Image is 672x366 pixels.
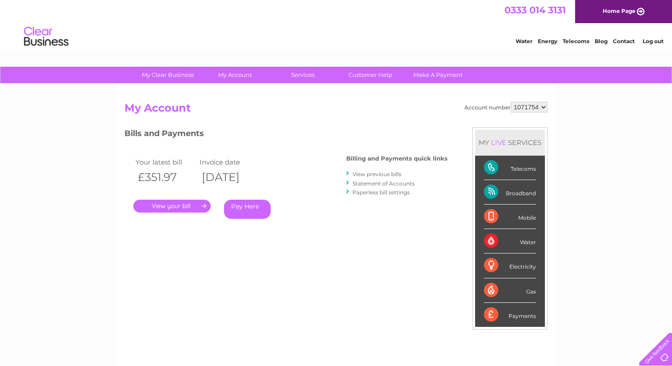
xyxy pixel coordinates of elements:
div: Telecoms [484,156,536,180]
a: Make A Payment [401,67,475,83]
a: Statement of Accounts [352,180,415,187]
a: Paperless bill settings [352,189,410,196]
a: Contact [613,38,635,44]
a: 0333 014 3131 [504,4,566,16]
div: Mobile [484,205,536,229]
h2: My Account [124,102,548,119]
td: Your latest bill [133,156,197,168]
div: Account number [464,102,548,113]
a: My Clear Business [131,67,204,83]
a: Energy [538,38,557,44]
div: Broadband [484,180,536,205]
div: Gas [484,278,536,303]
a: Telecoms [563,38,589,44]
div: Water [484,229,536,253]
a: Blog [595,38,608,44]
img: logo.png [24,23,69,50]
th: [DATE] [197,168,261,186]
div: Payments [484,303,536,327]
a: Pay Here [224,200,271,219]
td: Invoice date [197,156,261,168]
a: Customer Help [334,67,407,83]
th: £351.97 [133,168,197,186]
a: . [133,200,211,213]
a: View previous bills [352,171,401,177]
h3: Bills and Payments [124,127,448,143]
a: My Account [199,67,272,83]
div: Clear Business is a trading name of Verastar Limited (registered in [GEOGRAPHIC_DATA] No. 3667643... [127,5,547,43]
div: LIVE [489,138,508,147]
h4: Billing and Payments quick links [346,155,448,162]
a: Water [516,38,532,44]
a: Services [266,67,340,83]
div: MY SERVICES [475,130,545,155]
div: Electricity [484,253,536,278]
a: Log out [643,38,664,44]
